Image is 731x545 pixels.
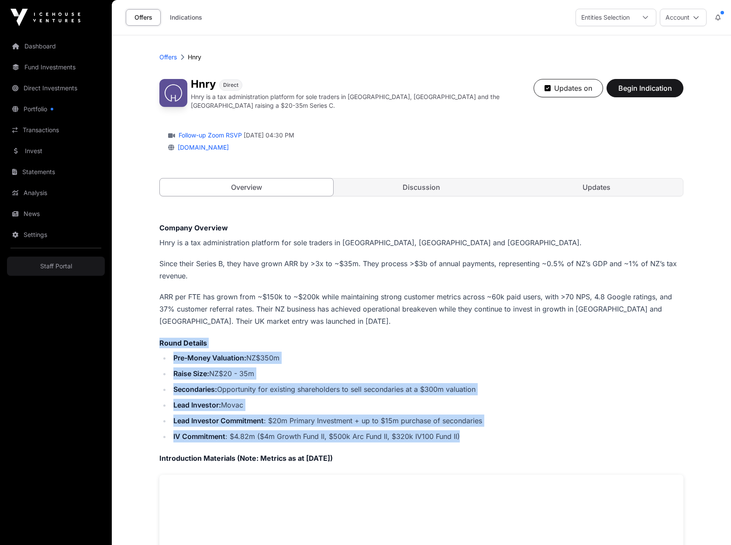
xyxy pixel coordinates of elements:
span: [DATE] 04:30 PM [244,131,294,140]
a: [DOMAIN_NAME] [174,144,229,151]
a: Invest [7,141,105,161]
strong: IV Commitment [173,432,225,441]
a: Updates [510,178,683,196]
a: Fund Investments [7,58,105,77]
a: Overview [159,178,334,196]
strong: Company Overview [159,223,228,232]
nav: Tabs [160,178,683,196]
li: NZ$20 - 35m [171,367,683,380]
p: Since their Series B, they have grown ARR by >3x to ~$35m. They process >$3b of annual payments, ... [159,257,683,282]
img: Hnry [159,79,187,107]
span: Direct [223,82,238,89]
a: Settings [7,225,105,244]
a: Offers [126,9,161,26]
a: Staff Portal [7,257,105,276]
strong: Lead Investor: [173,401,221,409]
strong: Pre-Money Valuation: [173,353,246,362]
p: Hnry is a tax administration platform for sole traders in [GEOGRAPHIC_DATA], [GEOGRAPHIC_DATA] an... [191,93,534,110]
h1: Hnry [191,79,216,91]
p: Hnry is a tax administration platform for sole traders in [GEOGRAPHIC_DATA], [GEOGRAPHIC_DATA] an... [159,237,683,249]
p: Hnry [188,53,201,62]
iframe: Chat Widget [687,503,731,545]
li: : $20m Primary Investment + up to $15m purchase of secondaries [171,415,683,427]
a: News [7,204,105,223]
a: Direct Investments [7,79,105,98]
a: Begin Indication [607,88,683,96]
img: Icehouse Ventures Logo [10,9,80,26]
a: Portfolio [7,99,105,119]
li: Opportunity for existing shareholders to sell secondaries at a $300m valuation [171,383,683,395]
div: Entities Selection [576,9,635,26]
strong: Secondaries: [173,385,217,394]
a: Analysis [7,183,105,202]
span: Begin Indication [617,83,672,93]
li: NZ$350m [171,352,683,364]
strong: Raise Size: [173,369,209,378]
strong: Lead Investor Commitment [173,416,264,425]
a: Offers [159,53,177,62]
a: Discussion [335,178,508,196]
a: Indications [164,9,208,26]
a: Dashboard [7,37,105,56]
button: Account [660,9,707,26]
a: Transactions [7,120,105,140]
p: ARR per FTE has grown from ~$150k to ~$200k while maintaining strong customer metrics across ~60k... [159,291,683,327]
button: Begin Indication [607,79,683,97]
strong: Introduction Materials (Note: Metrics as at [DATE]) [159,454,333,463]
li: : $4.82m ($4m Growth Fund II, $500k Arc Fund II, $320k IV100 Fund II) [171,430,683,442]
a: Statements [7,162,105,182]
a: Follow-up Zoom RSVP [177,131,242,140]
strong: Round Details [159,339,207,347]
li: Movac [171,399,683,411]
button: Updates on [534,79,603,97]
